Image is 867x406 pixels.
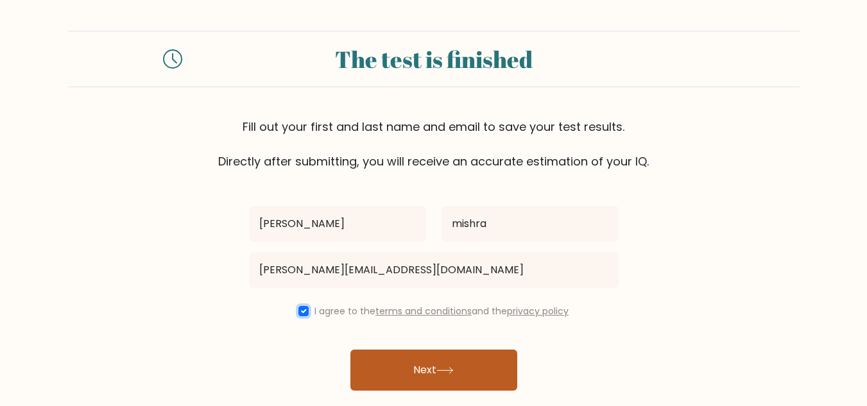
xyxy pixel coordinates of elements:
[68,118,800,170] div: Fill out your first and last name and email to save your test results. Directly after submitting,...
[198,42,670,76] div: The test is finished
[350,350,517,391] button: Next
[442,206,619,242] input: Last name
[375,305,472,317] a: terms and conditions
[314,305,569,317] label: I agree to the and the
[249,206,426,242] input: First name
[249,252,619,288] input: Email
[507,305,569,317] a: privacy policy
